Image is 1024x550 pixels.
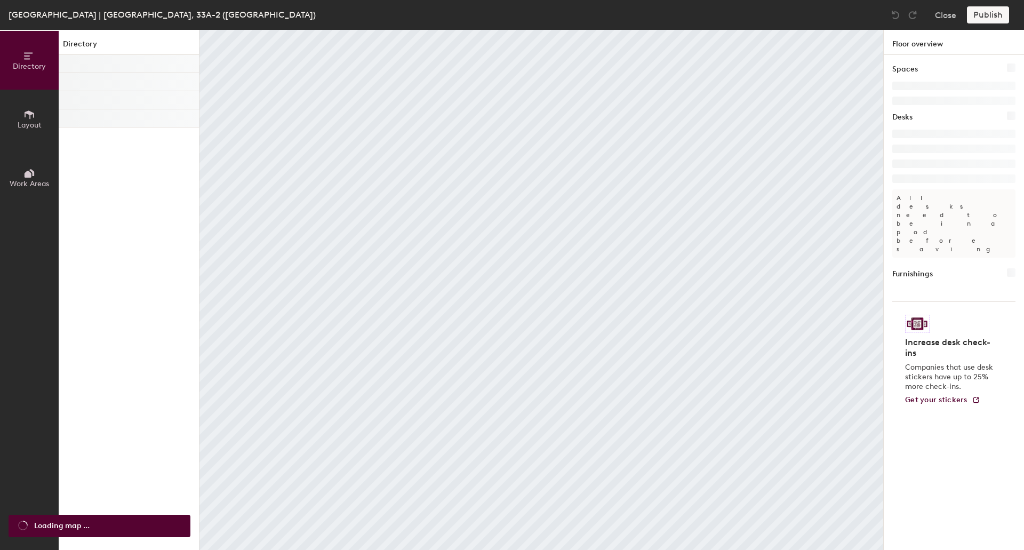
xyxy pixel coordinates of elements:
button: Close [935,6,956,23]
canvas: Map [199,30,883,550]
img: Undo [890,10,901,20]
span: Work Areas [10,179,49,188]
h1: Spaces [892,63,918,75]
span: Directory [13,62,46,71]
h1: Desks [892,111,913,123]
span: Get your stickers [905,395,967,404]
h1: Floor overview [884,30,1024,55]
div: [GEOGRAPHIC_DATA] | [GEOGRAPHIC_DATA], 33A-2 ([GEOGRAPHIC_DATA]) [9,8,316,21]
h1: Furnishings [892,268,933,280]
span: Loading map ... [34,520,90,532]
h4: Increase desk check-ins [905,337,996,358]
a: Get your stickers [905,396,980,405]
img: Sticker logo [905,315,930,333]
p: All desks need to be in a pod before saving [892,189,1015,258]
img: Redo [907,10,918,20]
h1: Directory [59,38,199,55]
p: Companies that use desk stickers have up to 25% more check-ins. [905,363,996,392]
span: Layout [18,121,42,130]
